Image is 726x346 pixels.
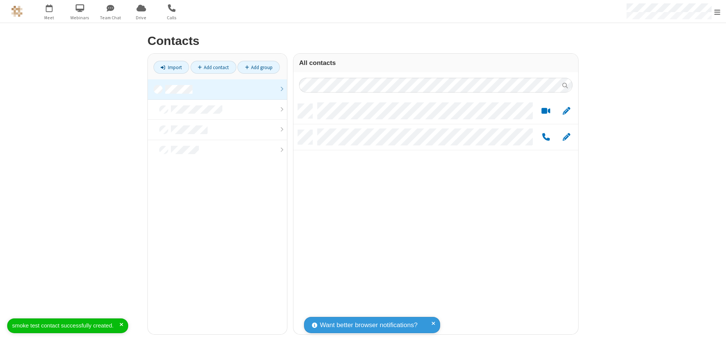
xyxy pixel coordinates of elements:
span: Drive [127,14,155,21]
img: QA Selenium DO NOT DELETE OR CHANGE [11,6,23,17]
h2: Contacts [147,34,579,48]
div: smoke test contact successfully created. [12,321,119,330]
button: Call by phone [538,133,553,142]
button: Edit [559,107,574,116]
div: grid [293,98,578,334]
span: Want better browser notifications? [320,320,417,330]
span: Team Chat [96,14,125,21]
button: Edit [559,133,574,142]
span: Meet [35,14,64,21]
span: Calls [158,14,186,21]
h3: All contacts [299,59,572,66]
span: Webinars [66,14,94,21]
a: Add group [237,61,280,74]
a: Import [154,61,189,74]
button: Start a video meeting [538,107,553,116]
a: Add contact [191,61,236,74]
